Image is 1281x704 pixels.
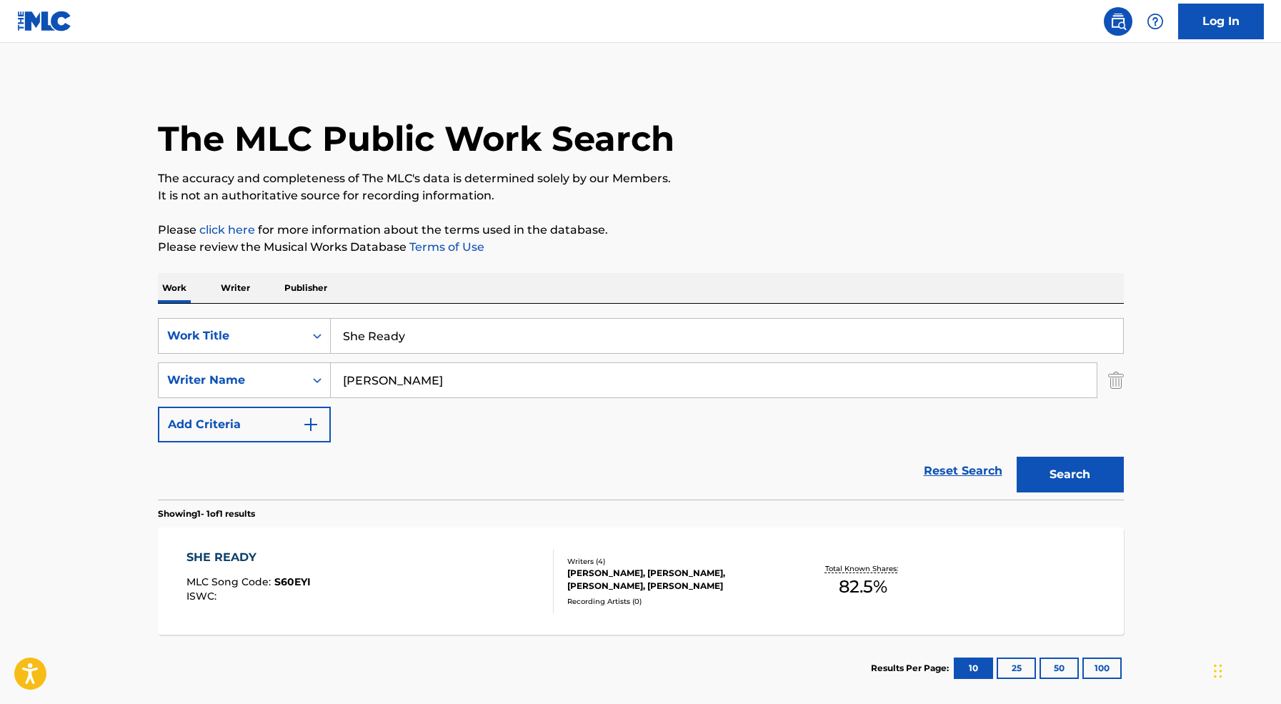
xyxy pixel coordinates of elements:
[1082,658,1122,679] button: 100
[167,327,296,344] div: Work Title
[871,662,952,675] p: Results Per Page:
[1017,457,1124,492] button: Search
[199,223,255,237] a: click here
[567,567,783,593] div: [PERSON_NAME], [PERSON_NAME], [PERSON_NAME], [PERSON_NAME]
[158,527,1124,635] a: SHE READYMLC Song Code:S60EYIISWC:Writers (4)[PERSON_NAME], [PERSON_NAME], [PERSON_NAME], [PERSON...
[158,239,1124,256] p: Please review the Musical Works Database
[1110,13,1127,30] img: search
[167,372,296,389] div: Writer Name
[1210,635,1281,704] iframe: Chat Widget
[839,574,887,600] span: 82.5 %
[302,416,319,433] img: 9d2ae6d4665cec9f34b9.svg
[158,507,255,520] p: Showing 1 - 1 of 1 results
[186,575,274,588] span: MLC Song Code :
[186,549,311,566] div: SHE READY
[274,575,311,588] span: S60EYI
[158,222,1124,239] p: Please for more information about the terms used in the database.
[1214,650,1222,693] div: Drag
[567,556,783,567] div: Writers ( 4 )
[17,11,72,31] img: MLC Logo
[407,240,484,254] a: Terms of Use
[1147,13,1164,30] img: help
[1040,658,1079,679] button: 50
[917,455,1010,487] a: Reset Search
[1108,362,1124,398] img: Delete Criterion
[186,590,220,603] span: ISWC :
[158,187,1124,204] p: It is not an authoritative source for recording information.
[1178,4,1264,39] a: Log In
[216,273,254,303] p: Writer
[158,407,331,442] button: Add Criteria
[280,273,332,303] p: Publisher
[158,273,191,303] p: Work
[158,170,1124,187] p: The accuracy and completeness of The MLC's data is determined solely by our Members.
[1141,7,1170,36] div: Help
[1104,7,1132,36] a: Public Search
[825,563,902,574] p: Total Known Shares:
[158,117,674,160] h1: The MLC Public Work Search
[567,596,783,607] div: Recording Artists ( 0 )
[997,658,1036,679] button: 25
[954,658,993,679] button: 10
[158,318,1124,500] form: Search Form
